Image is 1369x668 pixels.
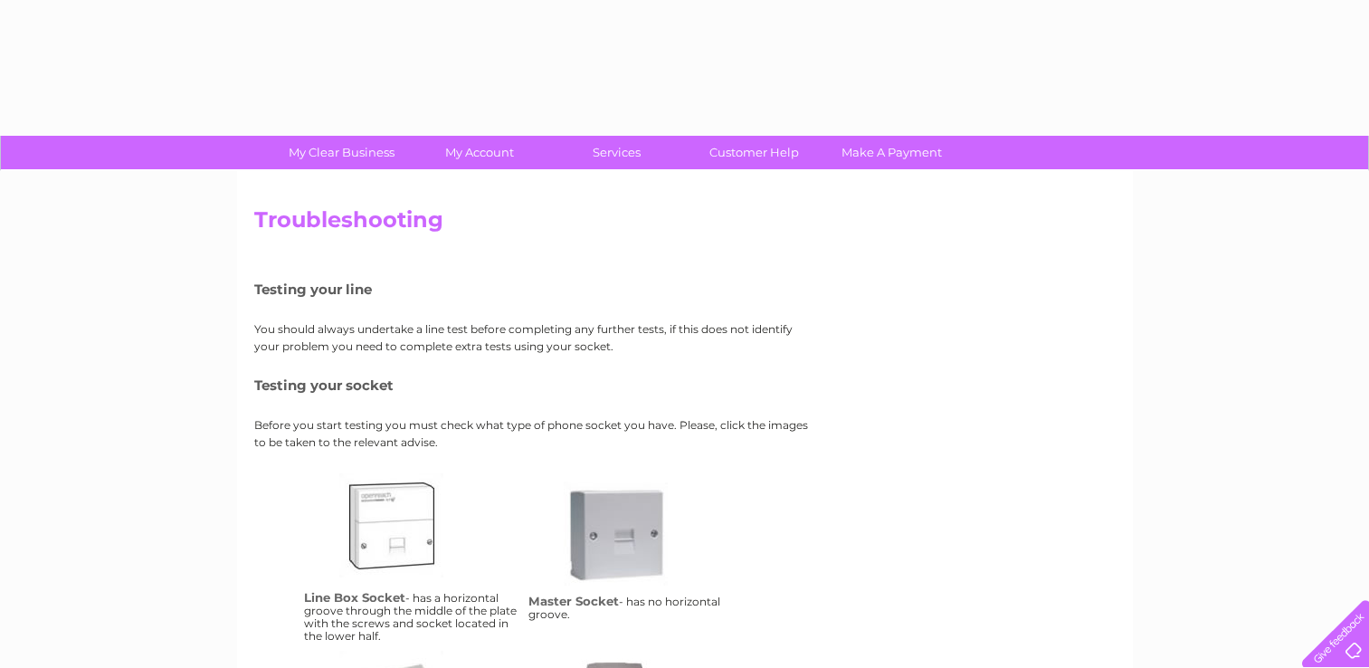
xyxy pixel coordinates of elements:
a: My Clear Business [267,136,416,169]
a: Services [542,136,691,169]
h5: Testing your socket [254,377,815,393]
a: My Account [404,136,554,169]
a: Make A Payment [817,136,966,169]
p: You should always undertake a line test before completing any further tests, if this does not ide... [254,320,815,355]
td: - has no horizontal groove. [524,469,748,647]
h2: Troubleshooting [254,207,1116,242]
h4: Master Socket [528,594,619,608]
p: Before you start testing you must check what type of phone socket you have. Please, click the ima... [254,416,815,451]
h5: Testing your line [254,282,815,297]
h4: Line Box Socket [304,590,405,605]
td: - has a horizontal groove through the middle of the plate with the screws and socket located in t... [299,469,524,647]
a: ms [564,482,708,626]
a: lbs [339,473,484,618]
a: Customer Help [680,136,829,169]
